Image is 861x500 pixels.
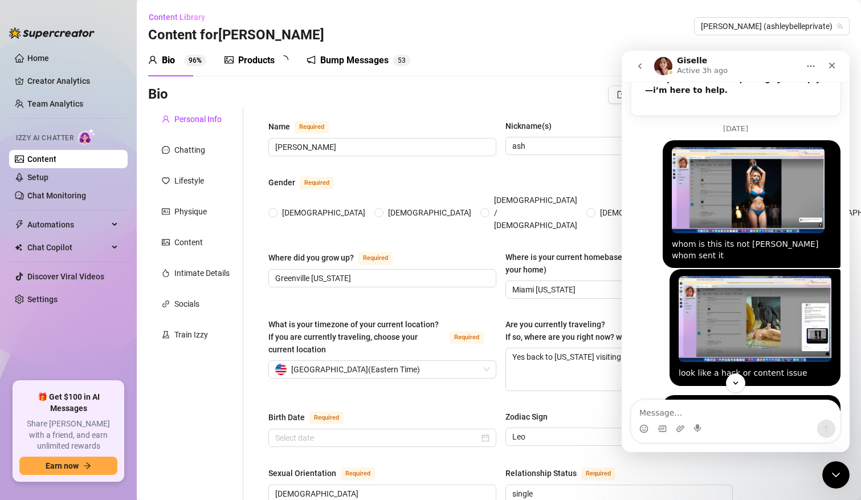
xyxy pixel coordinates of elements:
span: experiment [162,331,170,339]
div: Gender [268,176,295,189]
img: AI Chatter [78,128,96,145]
div: Lifestyle [174,174,204,187]
span: Required [358,252,393,265]
iframe: Intercom live chat [822,461,850,489]
div: Chatting [174,144,205,156]
a: Content [27,155,56,164]
span: [DEMOGRAPHIC_DATA] [595,206,688,219]
span: [DEMOGRAPHIC_DATA] / [DEMOGRAPHIC_DATA] [489,194,582,231]
span: [DEMOGRAPHIC_DATA] [278,206,370,219]
iframe: Intercom live chat [622,51,850,452]
div: Physique [174,205,207,218]
label: Zodiac Sign [505,410,556,423]
img: logo-BBDzfeDw.svg [9,27,95,39]
div: Bump Messages [320,54,389,67]
div: Where did you grow up? [268,251,354,264]
span: fire [162,269,170,277]
a: Creator Analytics [27,72,119,90]
span: user [162,115,170,123]
span: [GEOGRAPHIC_DATA] ( Eastern Time ) [291,361,420,378]
div: Nickname(s) [505,120,552,132]
div: Bio [162,54,175,67]
label: Name [268,120,341,133]
label: Gender [268,176,346,189]
span: heart [162,177,170,185]
span: Required [341,468,375,480]
input: Name [275,141,487,153]
div: Where is your current homebase? (City/Area of your home) [505,251,682,276]
sup: 53 [393,55,410,66]
span: 5 [398,56,402,64]
button: Earn nowarrow-right [19,457,117,475]
span: arrow-right [83,462,91,470]
span: notification [307,55,316,64]
a: Chat Monitoring [27,191,86,200]
span: Leo [512,428,727,445]
img: Chat Copilot [15,243,22,251]
span: import [617,91,625,99]
span: Required [300,177,334,189]
input: Where did you grow up? [275,272,487,284]
span: What is your timezone of your current location? If you are currently traveling, choose your curre... [268,320,439,354]
a: Setup [27,173,48,182]
span: message [162,146,170,154]
span: Izzy AI Chatter [16,133,74,144]
h3: Bio [148,86,168,104]
label: Where is your current homebase? (City/Area of your home) [505,251,733,276]
div: Zodiac Sign [505,410,548,423]
input: Nickname(s) [512,140,724,152]
span: thunderbolt [15,220,24,229]
div: Socials [174,298,199,310]
a: Team Analytics [27,99,83,108]
button: Import Bio from other creator [608,86,744,104]
span: 🎁 Get $100 in AI Messages [19,392,117,414]
span: Required [295,121,329,133]
span: 3 [402,56,406,64]
img: us [275,364,287,375]
a: Home [27,54,49,63]
h3: Content for [PERSON_NAME] [148,26,324,44]
label: Nickname(s) [505,120,560,132]
span: Automations [27,216,108,234]
div: Intimate Details [174,267,230,279]
input: Where is your current homebase? (City/Area of your home) [512,283,724,296]
div: Products [238,54,275,67]
span: Earn now [46,461,79,470]
span: user [148,55,157,64]
input: Sexual Orientation [275,487,487,500]
label: Where did you grow up? [268,251,405,265]
span: Content Library [149,13,205,22]
div: Relationship Status [505,467,577,479]
button: Content Library [148,8,214,26]
span: idcard [162,208,170,216]
sup: 96% [184,55,206,66]
span: [DEMOGRAPHIC_DATA] [383,206,476,219]
span: loading [278,54,289,66]
span: Required [309,412,344,424]
span: Chat Copilot [27,238,108,257]
a: Settings [27,295,58,304]
div: Content [174,236,203,249]
label: Relationship Status [505,466,628,480]
div: Personal Info [174,113,222,125]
